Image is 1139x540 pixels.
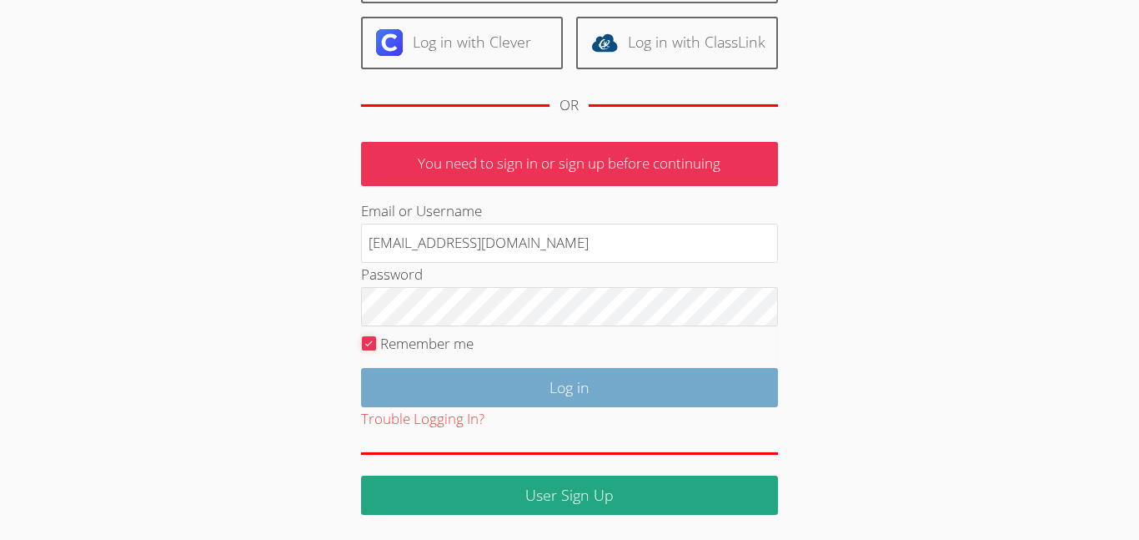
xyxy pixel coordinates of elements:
a: Log in with ClassLink [576,17,778,69]
img: classlink-logo-d6bb404cc1216ec64c9a2012d9dc4662098be43eaf13dc465df04b49fa7ab582.svg [591,29,618,56]
a: Log in with Clever [361,17,563,69]
button: Trouble Logging In? [361,407,484,431]
input: Log in [361,368,778,407]
label: Email or Username [361,201,482,220]
div: OR [559,93,579,118]
label: Remember me [380,334,474,353]
label: Password [361,265,423,284]
p: You need to sign in or sign up before continuing [361,142,778,186]
a: User Sign Up [361,476,778,515]
img: clever-logo-6eab21bc6e7a338710f1a6ff85c0baf02591cd810cc4098c63d3a4b26e2feb20.svg [376,29,403,56]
